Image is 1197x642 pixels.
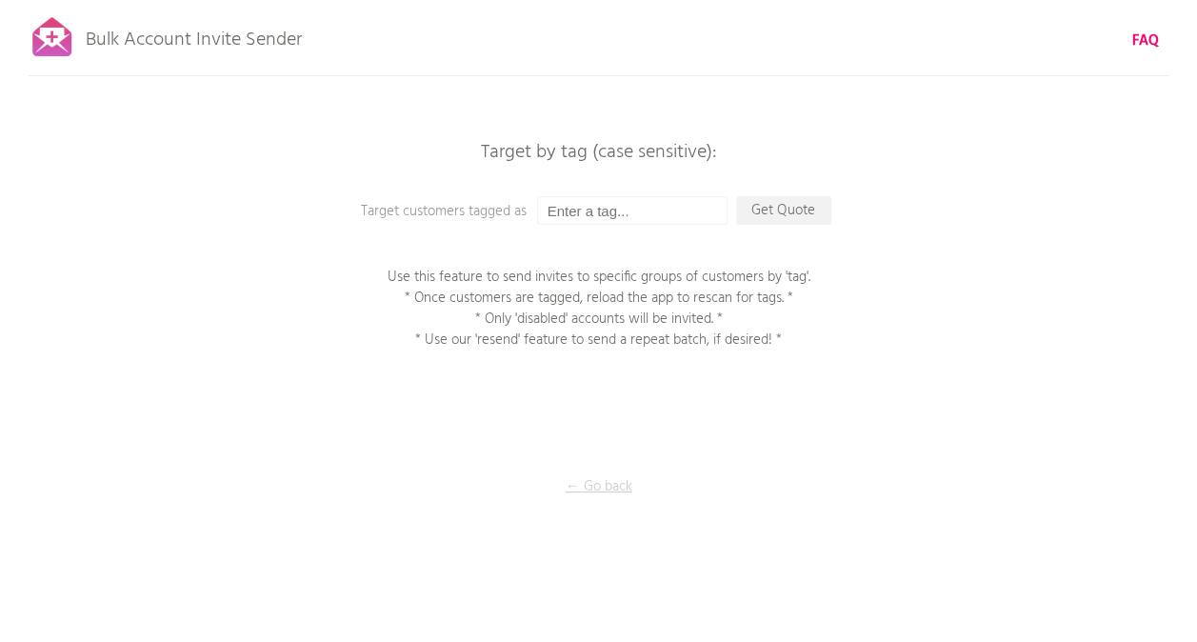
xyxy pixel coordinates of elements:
a: FAQ [1132,30,1159,51]
p: Use this feature to send invites to specific groups of customers by 'tag'. * Once customers are t... [361,267,837,351]
p: Bulk Account Invite Sender [86,11,302,59]
b: FAQ [1132,30,1159,52]
p: ← Go back [504,476,694,497]
p: Target customers tagged as [361,201,742,222]
p: Target by tag (case sensitive): [313,143,885,162]
input: Enter a tag... [537,196,728,225]
p: Get Quote [736,196,831,225]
